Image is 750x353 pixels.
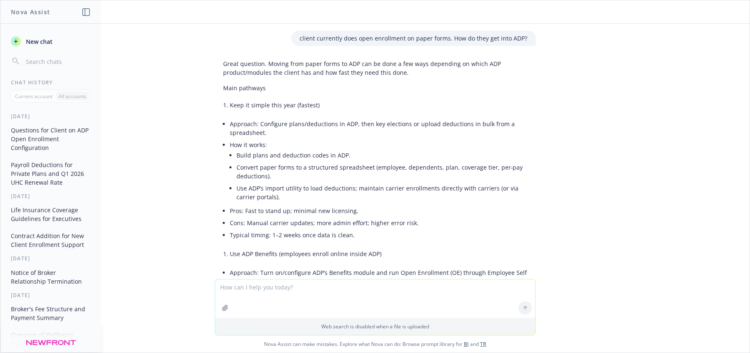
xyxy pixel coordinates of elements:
button: Payroll Deductions for Private Plans and Q1 2026 UHC Renewal Rate [8,158,94,189]
p: client currently does open enrollment on paper forms. How do they get into ADP? [300,34,527,43]
button: New chat [8,34,94,49]
li: Cons: Manual carrier updates; more admin effort; higher error risk. [230,217,527,229]
li: Pros: Fast to stand up; minimal new licensing. [230,205,527,217]
a: TR [480,340,486,348]
button: Questions for Client on ADP Open Enrollment Configuration [8,123,94,155]
li: Convert paper forms to a structured spreadsheet (employee, dependents, plan, coverage tier, per‑p... [236,161,527,182]
li: Approach: Configure plans/deductions in ADP, then key elections or upload deductions in bulk from... [230,118,527,139]
span: New chat [24,37,53,46]
a: BI [464,340,469,348]
div: [DATE] [1,193,101,200]
div: Chat History [1,79,101,86]
li: Use ADP Benefits (employees enroll online inside ADP) [230,248,527,260]
li: Approach: Turn on/configure ADP’s Benefits module and run Open Enrollment (OE) through Employee S... [230,267,527,287]
li: How it works: [230,139,527,205]
input: Search chats [24,56,91,67]
button: Life Insurance Coverage Guidelines for Executives [8,203,94,226]
li: Typical timing: 1–2 weeks once data is clean. [230,229,527,241]
p: Main pathways [223,84,527,92]
button: Broker's Fee Structure and Payment Summary [8,302,94,325]
div: [DATE] [1,292,101,299]
p: Great question. Moving from paper forms to ADP can be done a few ways depending on which ADP prod... [223,59,527,77]
li: Use ADP’s import utility to load deductions; maintain carrier enrollments directly with carriers ... [236,182,527,203]
div: [DATE] [1,255,101,262]
span: Nova Assist can make mistakes. Explore what Nova can do: Browse prompt library for and [4,335,746,353]
button: Notice of Broker Relationship Termination [8,266,94,288]
h1: Nova Assist [11,8,50,16]
button: Contract Addition for New Client Enrollment Support [8,229,94,251]
p: All accounts [58,93,86,100]
p: Current account [15,93,53,100]
div: [DATE] [1,113,101,120]
li: Keep it simple this year (fastest) [230,99,527,111]
li: Build plans and deduction codes in ADP. [236,149,527,161]
p: Web search is disabled when a file is uploaded [220,323,530,330]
